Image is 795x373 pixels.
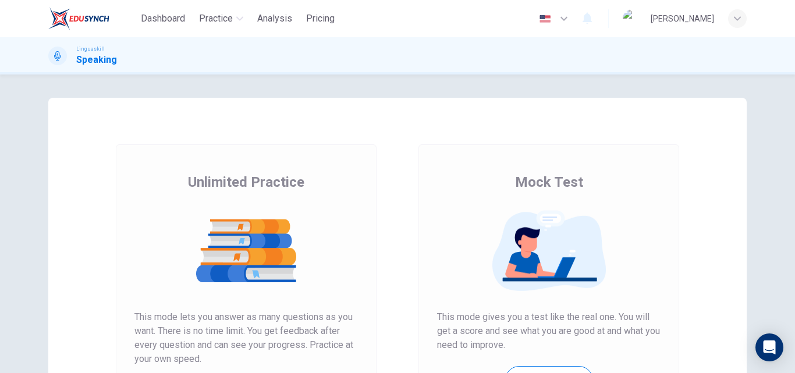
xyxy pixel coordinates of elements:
span: Practice [199,12,233,26]
span: This mode gives you a test like the real one. You will get a score and see what you are good at a... [437,310,661,352]
img: Profile picture [623,9,641,28]
span: Mock Test [515,173,583,191]
button: Analysis [253,8,297,29]
a: EduSynch logo [48,7,136,30]
button: Pricing [301,8,339,29]
span: Analysis [257,12,292,26]
button: Dashboard [136,8,190,29]
span: Linguaskill [76,45,105,53]
img: en [538,15,552,23]
span: Pricing [306,12,335,26]
h1: Speaking [76,53,117,67]
span: This mode lets you answer as many questions as you want. There is no time limit. You get feedback... [134,310,358,366]
button: Practice [194,8,248,29]
img: EduSynch logo [48,7,109,30]
span: Unlimited Practice [188,173,304,191]
div: [PERSON_NAME] [651,12,714,26]
span: Dashboard [141,12,185,26]
div: Open Intercom Messenger [755,333,783,361]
